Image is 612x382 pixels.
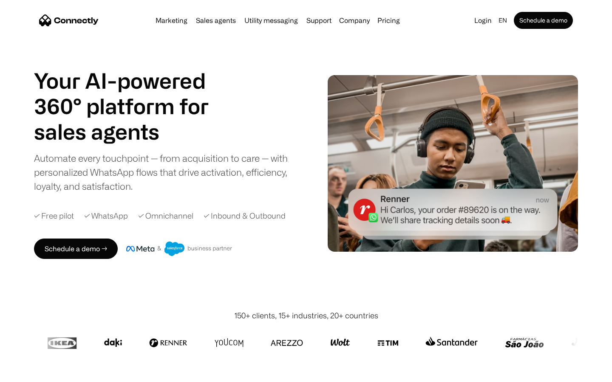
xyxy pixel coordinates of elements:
[34,151,302,193] div: Automate every touchpoint — from acquisition to care — with personalized WhatsApp flows that driv...
[234,310,378,321] div: 150+ clients, 15+ industries, 20+ countries
[17,367,51,379] ul: Language list
[241,17,301,24] a: Utility messaging
[34,68,229,119] h1: Your AI-powered 360° platform for
[126,242,232,256] img: Meta and Salesforce business partner badge.
[204,210,286,222] div: ✓ Inbound & Outbound
[514,12,573,29] a: Schedule a demo
[193,17,239,24] a: Sales agents
[499,14,507,26] div: en
[471,14,495,26] a: Login
[34,239,118,259] a: Schedule a demo →
[8,366,51,379] aside: Language selected: English
[138,210,193,222] div: ✓ Omnichannel
[339,14,370,26] div: Company
[303,17,335,24] a: Support
[84,210,128,222] div: ✓ WhatsApp
[34,119,229,144] h1: sales agents
[374,17,403,24] a: Pricing
[152,17,191,24] a: Marketing
[34,210,74,222] div: ✓ Free pilot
